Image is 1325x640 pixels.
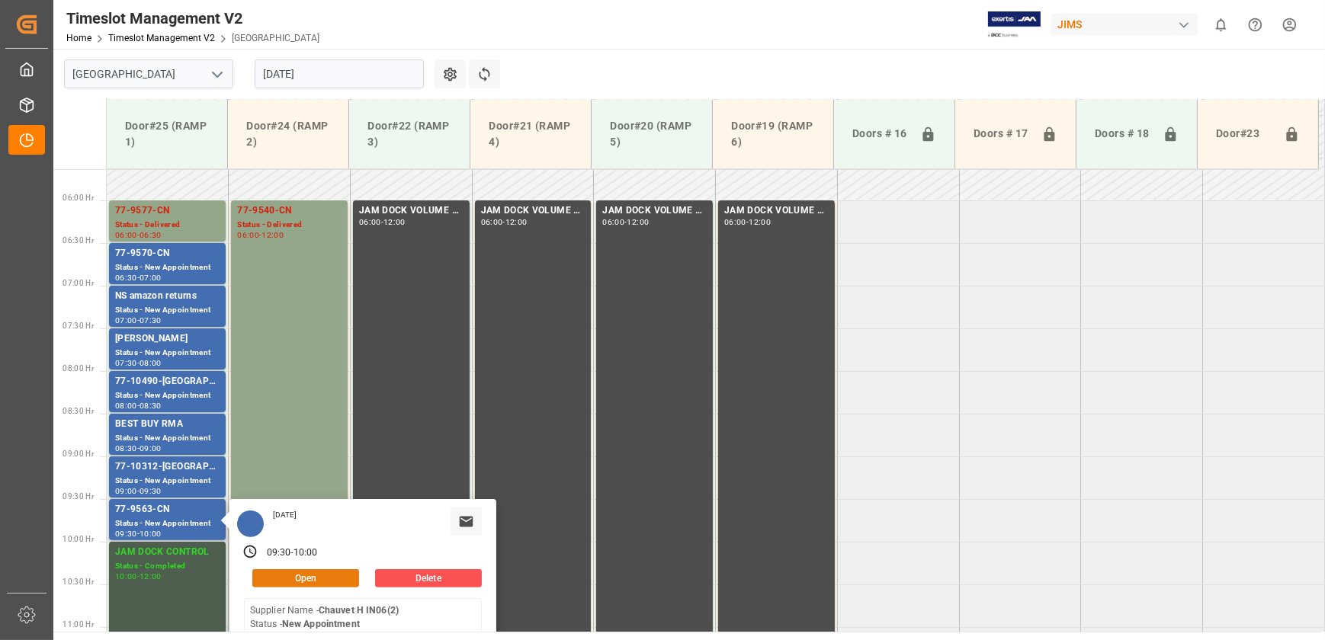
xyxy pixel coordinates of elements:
[63,236,94,245] span: 06:30 Hr
[63,322,94,330] span: 07:30 Hr
[137,274,140,281] div: -
[988,11,1041,38] img: Exertis%20JAM%20-%20Email%20Logo.jpg_1722504956.jpg
[115,389,220,402] div: Status - New Appointment
[282,619,360,629] b: New Appointment
[624,219,627,226] div: -
[627,219,650,226] div: 12:00
[115,517,220,530] div: Status - New Appointment
[115,360,137,366] div: 07:30
[115,374,220,389] div: 77-10490-[GEOGRAPHIC_DATA]
[502,219,505,226] div: -
[255,59,424,88] input: DD.MM.YYYY
[140,530,162,537] div: 10:00
[381,219,383,226] div: -
[359,219,381,226] div: 06:00
[115,261,220,274] div: Status - New Appointment
[115,289,220,304] div: NS amazon returns
[967,120,1035,149] div: Doors # 17
[481,203,586,219] div: JAM DOCK VOLUME CONTROL
[115,432,220,445] div: Status - New Appointment
[604,112,700,156] div: Door#20 (RAMP 5)
[290,546,293,560] div: -
[115,530,137,537] div: 09:30
[1051,14,1198,36] div: JIMS
[375,569,482,587] button: Delete
[137,402,140,409] div: -
[1204,8,1238,42] button: show 0 new notifications
[115,488,137,494] div: 09:00
[108,33,215,43] a: Timeslot Management V2
[268,510,303,520] div: [DATE]
[140,445,162,452] div: 09:00
[319,605,399,616] b: Chauvet H IN06(2)
[115,402,137,409] div: 08:00
[137,445,140,452] div: -
[115,560,220,573] div: Status - Completed
[63,492,94,501] span: 09:30 Hr
[140,402,162,409] div: 08:30
[115,317,137,324] div: 07:00
[137,573,140,580] div: -
[252,569,359,587] button: Open
[383,219,406,226] div: 12:00
[267,546,291,560] div: 09:30
[115,203,220,219] div: 77-9577-CN
[115,219,220,232] div: Status - Delivered
[137,317,140,324] div: -
[602,203,707,219] div: JAM DOCK VOLUME CONTROL
[361,112,457,156] div: Door#22 (RAMP 3)
[259,232,261,238] div: -
[602,219,624,226] div: 06:00
[261,232,284,238] div: 12:00
[115,347,220,360] div: Status - New Appointment
[137,488,140,494] div: -
[1051,10,1204,39] button: JIMS
[1210,120,1278,149] div: Door#23
[63,535,94,543] span: 10:00 Hr
[115,502,220,517] div: 77-9563-CN
[115,459,220,475] div: 77-10312-[GEOGRAPHIC_DATA]
[237,203,342,219] div: 77-9540-CN
[359,203,464,219] div: JAM DOCK VOLUME CONTROL
[66,7,319,30] div: Timeslot Management V2
[115,274,137,281] div: 06:30
[66,33,91,43] a: Home
[481,219,503,226] div: 06:00
[237,232,259,238] div: 06:00
[115,246,220,261] div: 77-9570-CN
[63,364,94,373] span: 08:00 Hr
[63,407,94,415] span: 08:30 Hr
[483,112,579,156] div: Door#21 (RAMP 4)
[846,120,914,149] div: Doors # 16
[119,112,215,156] div: Door#25 (RAMP 1)
[115,573,137,580] div: 10:00
[137,360,140,366] div: -
[724,219,746,226] div: 06:00
[140,232,162,238] div: 06:30
[140,573,162,580] div: 12:00
[140,274,162,281] div: 07:00
[115,417,220,432] div: BEST BUY RMA
[63,194,94,202] span: 06:00 Hr
[294,546,318,560] div: 10:00
[115,445,137,452] div: 08:30
[137,530,140,537] div: -
[63,578,94,586] span: 10:30 Hr
[724,203,829,219] div: JAM DOCK VOLUME CONTROL
[63,450,94,458] span: 09:00 Hr
[63,620,94,629] span: 11:00 Hr
[140,488,162,494] div: 09:30
[205,62,228,86] button: open menu
[115,232,137,238] div: 06:00
[115,331,220,347] div: [PERSON_NAME]
[115,545,220,560] div: JAM DOCK CONTROL
[240,112,336,156] div: Door#24 (RAMP 2)
[1238,8,1272,42] button: Help Center
[725,112,821,156] div: Door#19 (RAMP 6)
[115,304,220,317] div: Status - New Appointment
[140,317,162,324] div: 07:30
[63,279,94,287] span: 07:00 Hr
[505,219,528,226] div: 12:00
[1089,120,1157,149] div: Doors # 18
[140,360,162,366] div: 08:00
